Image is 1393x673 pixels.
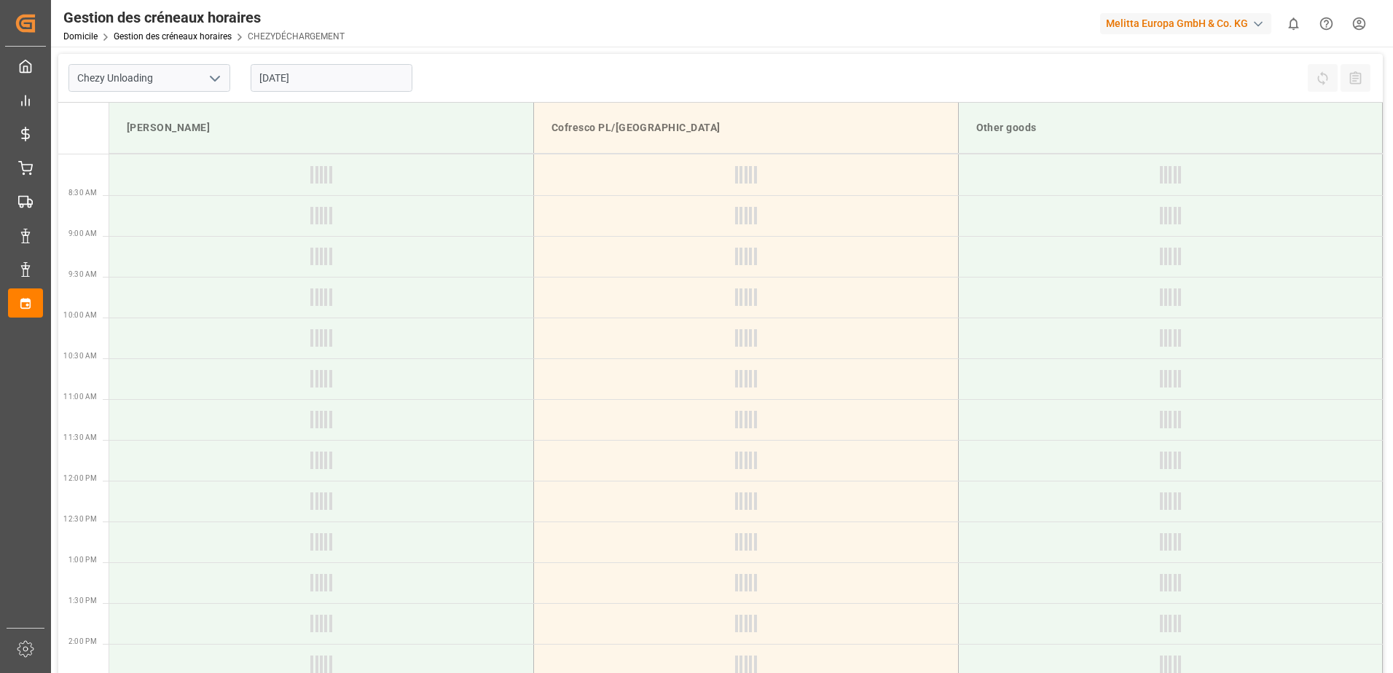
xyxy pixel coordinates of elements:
[63,311,97,319] span: 10:00 AM
[63,31,98,42] a: Domicile
[68,556,97,564] span: 1:00 PM
[63,474,97,482] span: 12:00 PM
[63,433,97,441] span: 11:30 AM
[1100,9,1277,37] button: Melitta Europa GmbH & Co. KG
[546,114,946,141] div: Cofresco PL/[GEOGRAPHIC_DATA]
[68,189,97,197] span: 8:30 AM
[970,114,1371,141] div: Other goods
[68,64,230,92] input: Type à rechercher/sélectionner
[121,114,522,141] div: [PERSON_NAME]
[68,597,97,605] span: 1:30 PM
[1277,7,1310,40] button: Afficher 0 nouvelles notifications
[114,31,232,42] a: Gestion des créneaux horaires
[1106,16,1248,31] font: Melitta Europa GmbH & Co. KG
[203,67,225,90] button: open menu
[68,270,97,278] span: 9:30 AM
[63,393,97,401] span: 11:00 AM
[63,515,97,523] span: 12:30 PM
[251,64,412,92] input: JJ-MM-AAAA
[63,7,345,28] div: Gestion des créneaux horaires
[68,637,97,645] span: 2:00 PM
[63,352,97,360] span: 10:30 AM
[68,229,97,237] span: 9:00 AM
[1310,7,1343,40] button: Centre d’aide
